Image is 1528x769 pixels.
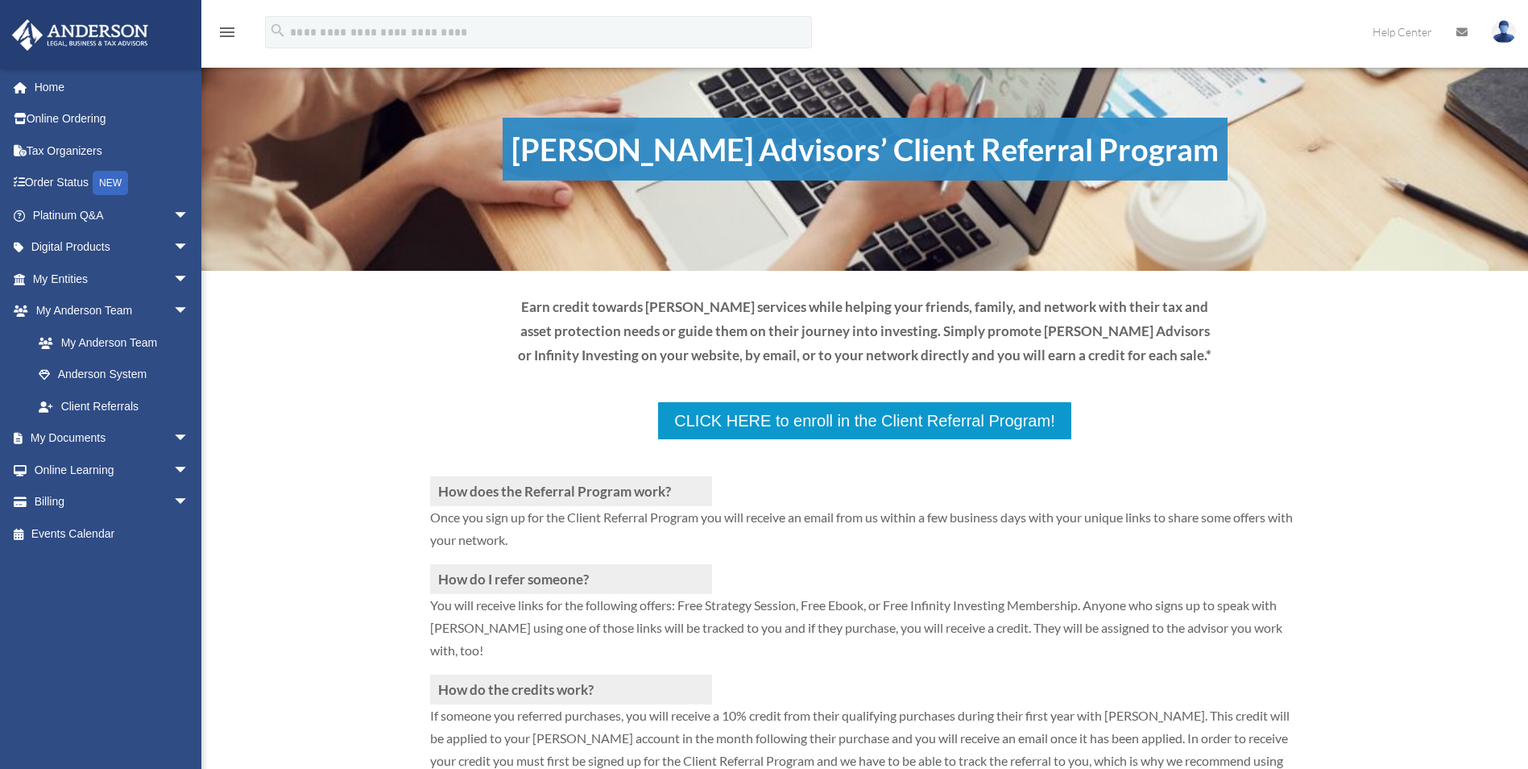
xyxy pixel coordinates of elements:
[23,390,205,422] a: Client Referrals
[173,231,205,264] span: arrow_drop_down
[11,71,213,103] a: Home
[217,28,237,42] a: menu
[7,19,153,51] img: Anderson Advisors Platinum Portal
[11,454,213,486] a: Online Learningarrow_drop_down
[430,476,712,506] h3: How does the Referral Program work?
[430,675,712,705] h3: How do the credits work?
[430,506,1300,564] p: Once you sign up for the Client Referral Program you will receive an email from us within a few b...
[23,359,213,391] a: Anderson System
[517,295,1213,367] p: Earn credit towards [PERSON_NAME] services while helping your friends, family, and network with t...
[269,22,287,39] i: search
[173,295,205,328] span: arrow_drop_down
[173,199,205,232] span: arrow_drop_down
[11,486,213,518] a: Billingarrow_drop_down
[217,23,237,42] i: menu
[11,167,213,200] a: Order StatusNEW
[11,103,213,135] a: Online Ordering
[173,486,205,519] span: arrow_drop_down
[93,171,128,195] div: NEW
[11,199,213,231] a: Platinum Q&Aarrow_drop_down
[11,263,213,295] a: My Entitiesarrow_drop_down
[173,454,205,487] span: arrow_drop_down
[23,326,213,359] a: My Anderson Team
[11,295,213,327] a: My Anderson Teamarrow_drop_down
[11,231,213,264] a: Digital Productsarrow_drop_down
[11,135,213,167] a: Tax Organizers
[503,118,1228,181] h1: [PERSON_NAME] Advisors’ Client Referral Program
[173,422,205,455] span: arrow_drop_down
[11,518,213,550] a: Events Calendar
[173,263,205,296] span: arrow_drop_down
[430,564,712,594] h3: How do I refer someone?
[656,401,1072,441] a: CLICK HERE to enroll in the Client Referral Program!
[11,422,213,455] a: My Documentsarrow_drop_down
[1492,20,1516,44] img: User Pic
[430,594,1300,675] p: You will receive links for the following offers: Free Strategy Session, Free Ebook, or Free Infin...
